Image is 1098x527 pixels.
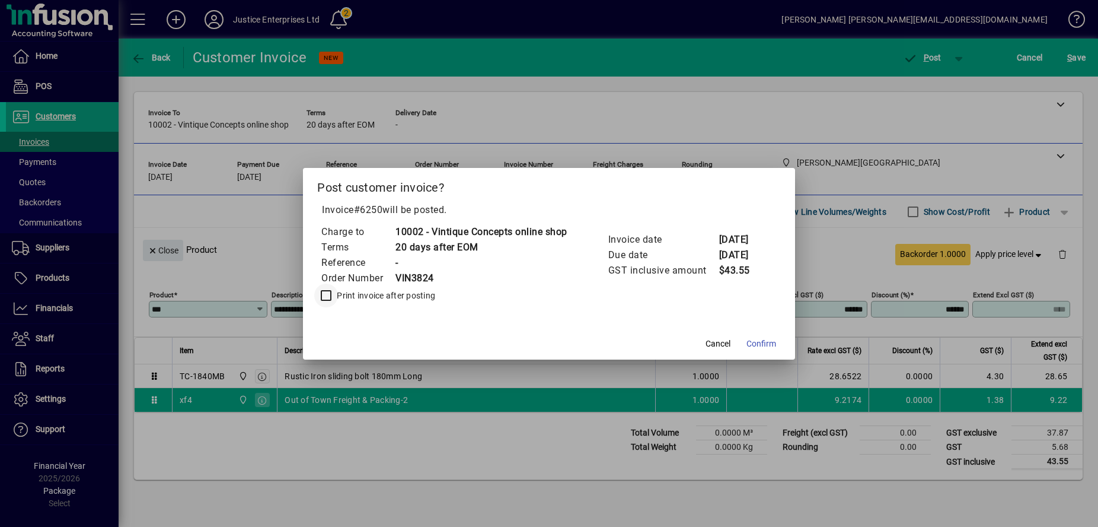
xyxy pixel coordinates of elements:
[719,247,766,263] td: [DATE]
[608,232,719,247] td: Invoice date
[321,271,395,286] td: Order Number
[699,334,737,355] button: Cancel
[334,290,435,301] label: Print invoice after posting
[608,247,719,263] td: Due date
[608,263,719,278] td: GST inclusive amount
[746,338,776,350] span: Confirm
[742,334,781,355] button: Confirm
[321,224,395,240] td: Charge to
[395,271,567,286] td: VIN3824
[706,338,730,350] span: Cancel
[354,204,383,215] span: #6250
[719,232,766,247] td: [DATE]
[321,240,395,255] td: Terms
[317,203,781,217] p: Invoice will be posted .
[395,224,567,240] td: 10002 - Vintique Concepts online shop
[321,255,395,271] td: Reference
[303,168,795,202] h2: Post customer invoice?
[395,255,567,271] td: -
[719,263,766,278] td: $43.55
[395,240,567,255] td: 20 days after EOM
